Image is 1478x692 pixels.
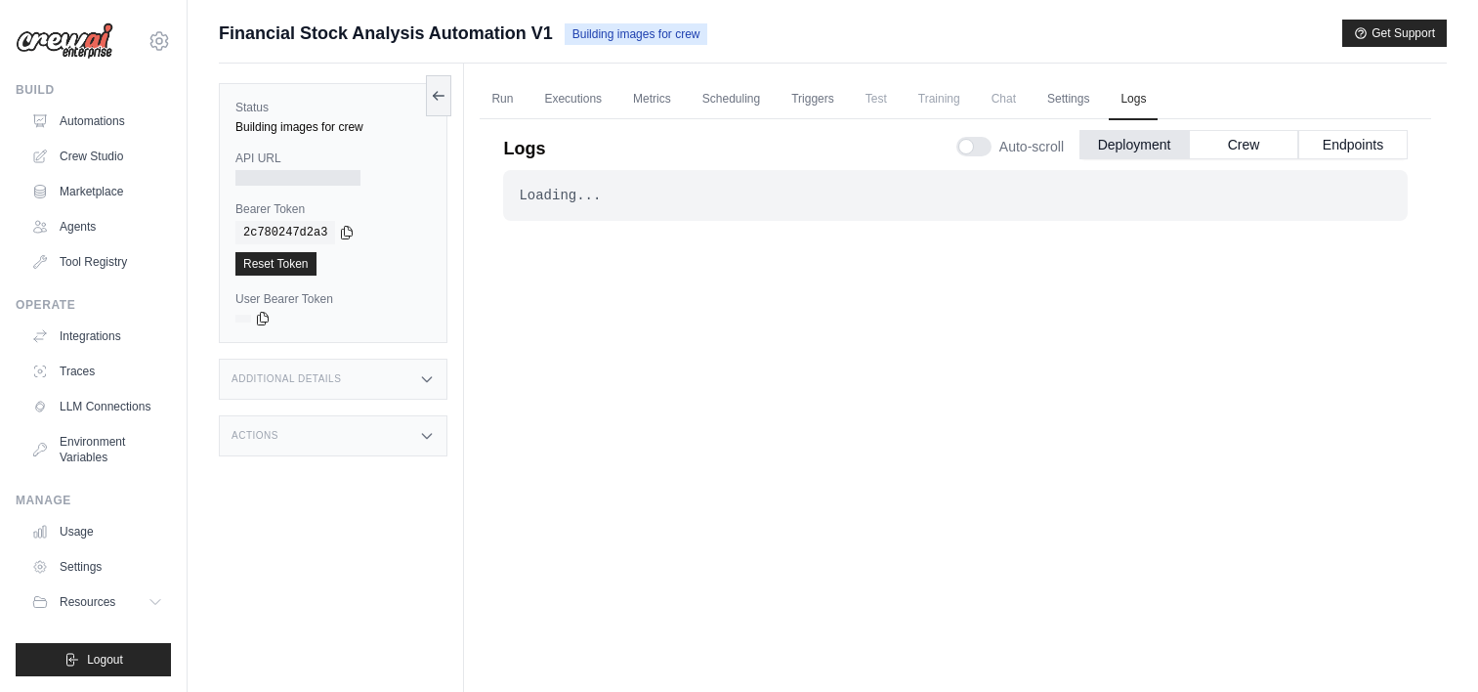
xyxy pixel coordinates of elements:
img: Logo [16,22,113,60]
p: Logs [503,135,545,162]
button: Deployment [1079,130,1189,159]
div: Operate [16,297,171,313]
a: Metrics [621,79,683,120]
a: Tool Registry [23,246,171,278]
span: Resources [60,594,115,610]
a: Logs [1109,79,1158,120]
a: Automations [23,106,171,137]
a: Agents [23,211,171,242]
a: Run [480,79,525,120]
label: API URL [235,151,431,166]
a: Settings [23,551,171,583]
label: Status [235,100,431,115]
a: Crew Studio [23,141,171,172]
button: Crew [1189,130,1298,159]
div: Manage [16,493,171,508]
a: Triggers [780,79,846,120]
a: Settings [1035,79,1101,120]
div: Build [16,82,171,98]
a: Integrations [23,321,171,352]
label: User Bearer Token [235,291,431,307]
a: Reset Token [235,252,317,276]
label: Bearer Token [235,201,431,217]
a: Scheduling [691,79,772,120]
a: Traces [23,356,171,387]
div: Loading... [519,186,1392,205]
a: Environment Variables [23,426,171,473]
code: 2c780247d2a3 [235,221,335,244]
div: Building images for crew [235,119,431,135]
a: Usage [23,516,171,547]
a: Executions [532,79,613,120]
a: LLM Connections [23,391,171,422]
button: Resources [23,586,171,618]
span: Test [854,79,899,118]
span: Auto-scroll [999,137,1064,156]
span: Training is not available until the deployment is complete [907,79,972,118]
span: Financial Stock Analysis Automation V1 [219,20,553,47]
span: Chat is not available until the deployment is complete [980,79,1028,118]
h3: Additional Details [232,373,341,385]
h3: Actions [232,430,278,442]
span: Building images for crew [565,23,708,45]
button: Logout [16,643,171,676]
a: Marketplace [23,176,171,207]
span: Logout [87,652,123,668]
iframe: Chat Widget [1380,598,1478,692]
button: Get Support [1342,20,1447,47]
button: Endpoints [1298,130,1408,159]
